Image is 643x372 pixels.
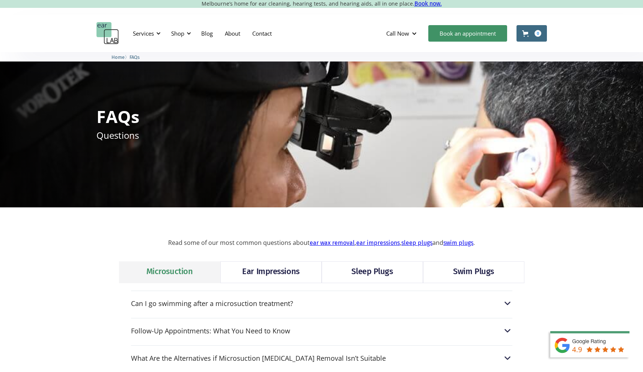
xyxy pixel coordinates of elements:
a: sleep plugs [401,239,432,246]
div: 0 [535,30,541,37]
div: Microsuction [146,265,193,277]
a: Book an appointment [428,25,507,42]
div: Call Now [386,30,409,37]
div: What Are the Alternatives if Microsuction [MEDICAL_DATA] Removal Isn’t Suitable [131,353,512,363]
div: Follow-Up Appointments: What You Need to Know [131,327,290,334]
a: Open cart [517,25,547,42]
a: Contact [246,22,278,44]
a: ear wax removal [310,239,355,246]
div: Follow-Up Appointments: What You Need to Know [131,326,512,336]
a: home [96,22,119,45]
p: Read some of our most common questions about , , and . [15,239,628,246]
a: swim plugs [443,239,473,246]
a: About [219,22,246,44]
div: Services [133,30,154,37]
span: Home [111,54,125,60]
p: Questions [96,129,139,142]
div: What Are the Alternatives if Microsuction [MEDICAL_DATA] Removal Isn’t Suitable [131,354,386,362]
div: Ear Impressions [242,265,299,277]
span: FAQs [130,54,140,60]
div: Can I go swimming after a microsuction treatment? [131,300,293,307]
a: Blog [195,22,219,44]
a: FAQs [130,53,140,60]
a: Home [111,53,125,60]
a: ear impressions [356,239,400,246]
li: 〉 [111,53,130,61]
div: Call Now [380,22,425,45]
h1: FAQs [96,108,139,125]
div: Shop [167,22,193,45]
div: Swim Plugs [453,265,494,277]
div: Services [128,22,163,45]
div: Sleep Plugs [351,265,393,277]
div: Shop [171,30,184,37]
div: Can I go swimming after a microsuction treatment? [131,298,512,308]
